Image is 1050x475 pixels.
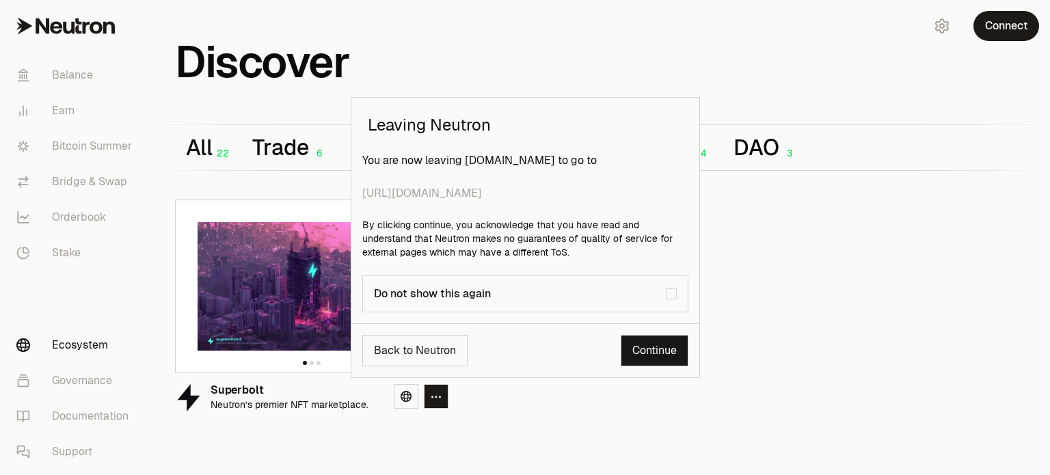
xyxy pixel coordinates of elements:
[362,185,688,202] span: [URL][DOMAIN_NAME]
[666,288,677,299] button: Do not show this again
[621,335,688,366] a: Continue
[362,335,468,366] button: Back to Neutron
[362,218,688,259] p: By clicking continue, you acknowledge that you have read and understand that Neutron makes no gua...
[362,152,688,202] p: You are now leaving [DOMAIN_NAME] to go to
[374,287,666,301] div: Do not show this again
[351,98,699,152] h2: Leaving Neutron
